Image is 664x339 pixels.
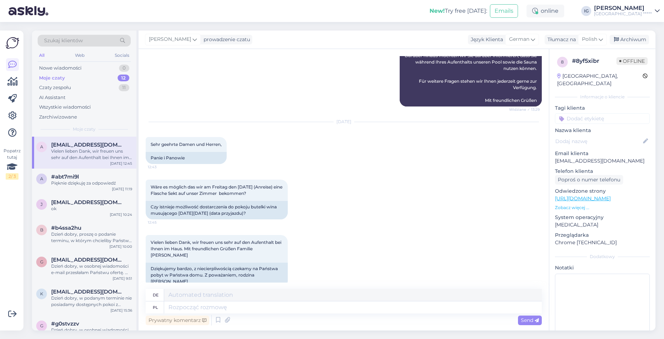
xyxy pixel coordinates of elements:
[521,317,539,323] span: Send
[113,276,132,281] div: [DATE] 9:51
[555,187,650,195] p: Odwiedzone strony
[40,259,43,264] span: g
[51,199,125,206] span: jaroszbartosz1992@gmail.com
[555,195,611,202] a: [URL][DOMAIN_NAME]
[557,72,643,87] div: [GEOGRAPHIC_DATA], [GEOGRAPHIC_DATA]
[555,157,650,165] p: [EMAIL_ADDRESS][DOMAIN_NAME]
[594,5,652,11] div: [PERSON_NAME]
[39,104,91,111] div: Wszystkie wiadomości
[509,35,529,43] span: German
[146,201,288,219] div: Czy istnieje możliwość dostarczenia do pokoju butelki wina musującego [DATE][DATE] (data przyjazdu)?
[51,148,132,161] div: Vielen lieben Dank, wir freuen uns sehr auf den Aufenthalt bei Ihnen im Haus. Mit freundlichen Gr...
[555,239,650,246] p: Chrome [TECHNICAL_ID]
[555,231,650,239] p: Przeglądarka
[509,107,540,112] span: Widziane ✓ 13:29
[51,295,132,308] div: Dzień dobry, w podanym terminie nie posiadamy dostępnych pokoi z widokiem na morze. Mogę zapropon...
[527,5,564,17] div: online
[112,186,132,192] div: [DATE] 11:19
[44,37,83,44] span: Szukaj klientów
[110,212,132,217] div: [DATE] 10:24
[119,65,129,72] div: 0
[40,176,43,181] span: a
[51,180,132,186] div: Pięknie dziękuję za odpowiedź
[151,184,284,196] span: Wäre es möglich das wir am Freitag den [DATE] (Anreise) eine Flasche Sekt auf unser Zimmer bekommen?
[6,36,19,50] img: Askly Logo
[51,174,79,180] span: #abt7mi9l
[38,51,46,60] div: All
[39,94,65,101] div: AI Assistant
[555,94,650,100] div: Informacje o kliencie
[594,5,660,17] a: [PERSON_NAME][GEOGRAPHIC_DATA] *****
[51,321,79,327] span: #g0stvzzv
[146,119,542,125] div: [DATE]
[555,104,650,112] p: Tagi klienta
[146,263,288,288] div: Dziękujemy bardzo, z niecierpliwością czekamy na Państwa pobyt w Państwa domu. Z poważaniem, rodz...
[40,227,43,233] span: b
[555,168,650,175] p: Telefon klienta
[39,114,77,121] div: Zarchiwizowane
[51,263,132,276] div: Dzień dobry, w osobnej wiadomości e-mail przesłałam Państwu ofertę. W przypadku pytań pozostaję d...
[572,57,616,65] div: # 8yf5xibr
[51,257,125,263] span: goofy18@onet.eu
[555,214,650,221] p: System operacyjny
[430,7,487,15] div: Try free [DATE]:
[555,204,650,211] p: Zobacz więcej ...
[468,36,503,43] div: Język Klienta
[555,113,650,124] input: Dodać etykietę
[555,175,623,185] div: Poproś o numer telefonu
[110,308,132,313] div: [DATE] 15:36
[118,75,129,82] div: 12
[51,231,132,244] div: Dzień dobry, proszę o podanie terminu, w którym chcieliby Państwo nas odwiedzić, jak i ilości osó...
[151,240,282,258] span: Vielen lieben Dank, wir freuen uns sehr auf den Aufenthalt bei Ihnen im Haus. Mit freundlichen Gr...
[148,220,174,225] span: 12:45
[151,142,222,147] span: Sehr geehrte Damen und Herren,
[40,323,43,328] span: g
[545,36,576,43] div: Tłumacz na
[581,6,591,16] div: IG
[113,51,131,60] div: Socials
[40,144,43,149] span: a
[39,65,82,72] div: Nowe wiadomości
[6,148,18,180] div: Popatrz tutaj
[555,127,650,134] p: Nazwa klienta
[6,173,18,180] div: 2 / 3
[582,35,597,43] span: Polish
[201,36,250,43] div: prowadzenie czatu
[555,150,650,157] p: Email klienta
[555,253,650,260] div: Dodatkowy
[51,206,132,212] div: ok
[51,289,125,295] span: krystynakwietniewska@o2.pl
[555,264,650,272] p: Notatki
[109,244,132,249] div: [DATE] 10:00
[51,225,81,231] span: #b4ssa2hu
[40,291,43,296] span: k
[555,137,642,145] input: Dodaj nazwę
[51,142,125,148] span: appeltsteve@web.de
[149,35,191,43] span: [PERSON_NAME]
[610,35,649,44] div: Archiwum
[119,84,129,91] div: 11
[39,84,71,91] div: Czaty zespołu
[39,75,65,82] div: Moje czaty
[148,164,174,170] span: 12:43
[146,152,227,164] div: Panie i Panowie
[110,161,132,166] div: [DATE] 12:45
[146,316,209,325] div: Prywatny komentarz
[490,4,518,18] button: Emails
[561,59,564,65] span: 8
[616,57,648,65] span: Offline
[555,221,650,229] p: [MEDICAL_DATA]
[74,51,86,60] div: Web
[153,289,158,301] div: de
[73,126,96,132] span: Moje czaty
[430,7,445,14] b: New!
[153,301,158,313] div: pl
[41,202,43,207] span: j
